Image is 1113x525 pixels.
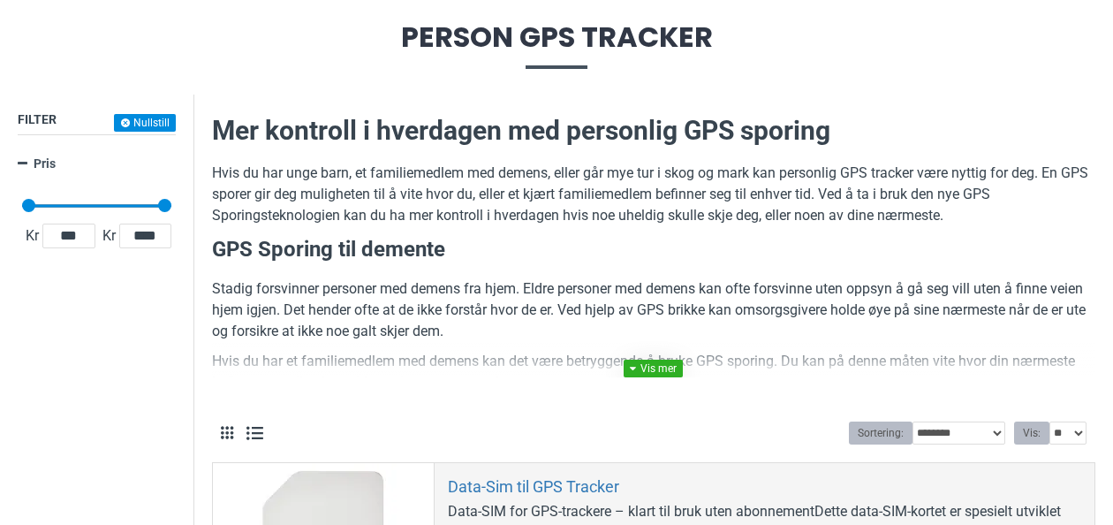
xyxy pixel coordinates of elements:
[212,163,1095,226] p: Hvis du har unge barn, et familiemedlem med demens, eller går mye tur i skog og mark kan personli...
[212,351,1095,393] p: Hvis du har et familiemedlem med demens kan det være betryggende å bruke GPS sporing. Du kan på d...
[99,225,119,247] span: Kr
[18,148,176,179] a: Pris
[448,476,619,497] a: Data-Sim til GPS Tracker
[18,112,57,126] span: Filter
[1014,422,1049,445] label: Vis:
[114,114,176,132] button: Nullstill
[849,422,912,445] label: Sortering:
[212,235,1095,265] h3: GPS Sporing til demente
[212,278,1095,342] p: Stadig forsvinner personer med demens fra hjem. Eldre personer med demens kan ofte forsvinne uten...
[18,23,1095,68] span: Person GPS Tracker
[212,112,1095,149] h2: Mer kontroll i hverdagen med personlig GPS sporing
[22,225,42,247] span: Kr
